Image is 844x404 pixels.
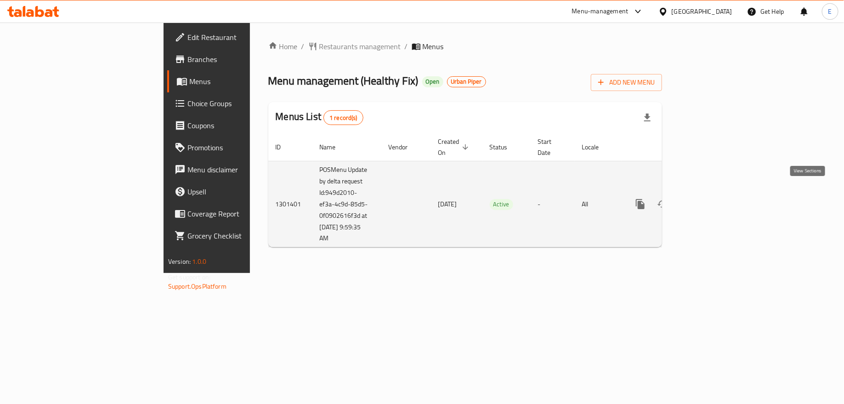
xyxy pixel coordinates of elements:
[389,142,420,153] span: Vendor
[268,70,419,91] span: Menu management ( Healthy Fix )
[276,110,363,125] h2: Menus List
[167,159,305,181] a: Menu disclaimer
[405,41,408,52] li: /
[167,48,305,70] a: Branches
[319,41,401,52] span: Restaurants management
[323,110,363,125] div: Total records count
[167,137,305,159] a: Promotions
[490,199,513,210] span: Active
[167,92,305,114] a: Choice Groups
[276,142,293,153] span: ID
[575,161,622,247] td: All
[582,142,611,153] span: Locale
[423,41,444,52] span: Menus
[672,6,732,17] div: [GEOGRAPHIC_DATA]
[187,208,297,219] span: Coverage Report
[447,78,486,85] span: Urban Piper
[268,133,725,248] table: enhanced table
[531,161,575,247] td: -
[629,193,651,215] button: more
[651,193,674,215] button: Change Status
[167,114,305,137] a: Coupons
[268,41,662,52] nav: breadcrumb
[187,230,297,241] span: Grocery Checklist
[308,41,401,52] a: Restaurants management
[591,74,662,91] button: Add New Menu
[324,114,363,122] span: 1 record(s)
[187,142,297,153] span: Promotions
[168,280,227,292] a: Support.OpsPlatform
[167,181,305,203] a: Upsell
[167,70,305,92] a: Menus
[168,271,210,283] span: Get support on:
[490,199,513,210] div: Active
[187,32,297,43] span: Edit Restaurant
[312,161,381,247] td: POSMenu Update by delta request Id:949d2010-ef3a-4c9d-85d5-0f0902616f3d at [DATE] 9:59:35 AM
[187,120,297,131] span: Coupons
[187,98,297,109] span: Choice Groups
[490,142,520,153] span: Status
[187,54,297,65] span: Branches
[438,198,457,210] span: [DATE]
[636,107,658,129] div: Export file
[189,76,297,87] span: Menus
[598,77,655,88] span: Add New Menu
[422,76,443,87] div: Open
[192,256,206,267] span: 1.0.0
[828,6,832,17] span: E
[438,136,471,158] span: Created On
[422,78,443,85] span: Open
[167,203,305,225] a: Coverage Report
[538,136,564,158] span: Start Date
[167,225,305,247] a: Grocery Checklist
[187,164,297,175] span: Menu disclaimer
[168,256,191,267] span: Version:
[320,142,348,153] span: Name
[167,26,305,48] a: Edit Restaurant
[187,186,297,197] span: Upsell
[572,6,629,17] div: Menu-management
[622,133,725,161] th: Actions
